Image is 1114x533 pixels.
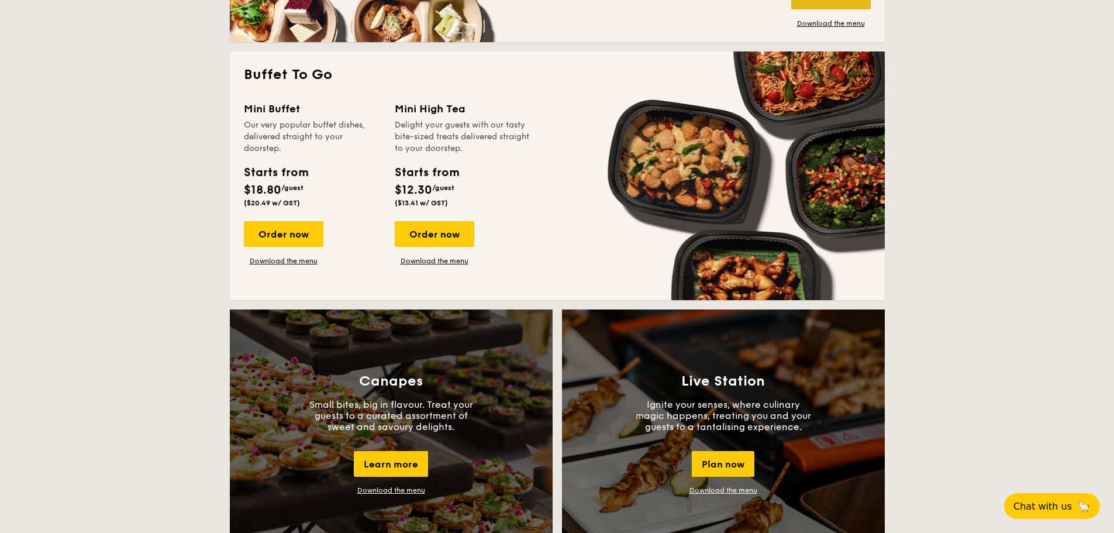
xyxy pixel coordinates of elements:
a: Download the menu [791,19,871,28]
div: Starts from [395,164,458,181]
div: Delight your guests with our tasty bite-sized treats delivered straight to your doorstep. [395,119,532,154]
a: Download the menu [395,256,474,266]
a: Download the menu [357,486,425,494]
span: ($13.41 w/ GST) [395,199,448,207]
h2: Buffet To Go [244,66,871,84]
button: Chat with us🦙 [1004,493,1100,519]
span: /guest [432,184,454,192]
span: ($20.49 w/ GST) [244,199,300,207]
span: /guest [281,184,303,192]
div: Our very popular buffet dishes, delivered straight to your doorstep. [244,119,381,154]
div: Order now [244,221,323,247]
a: Download the menu [244,256,323,266]
span: Chat with us [1013,501,1072,512]
div: Starts from [244,164,308,181]
h3: Live Station [681,373,765,390]
p: Small bites, big in flavour. Treat your guests to a curated assortment of sweet and savoury delig... [303,399,479,432]
div: Mini Buffet [244,101,381,117]
p: Ignite your senses, where culinary magic happens, treating you and your guests to a tantalising e... [636,399,811,432]
div: Mini High Tea [395,101,532,117]
a: Download the menu [689,486,757,494]
div: Learn more [354,451,428,477]
span: $12.30 [395,183,432,197]
div: Order now [395,221,474,247]
span: 🦙 [1077,500,1091,513]
span: $18.80 [244,183,281,197]
div: Plan now [692,451,754,477]
h3: Canapes [359,373,423,390]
